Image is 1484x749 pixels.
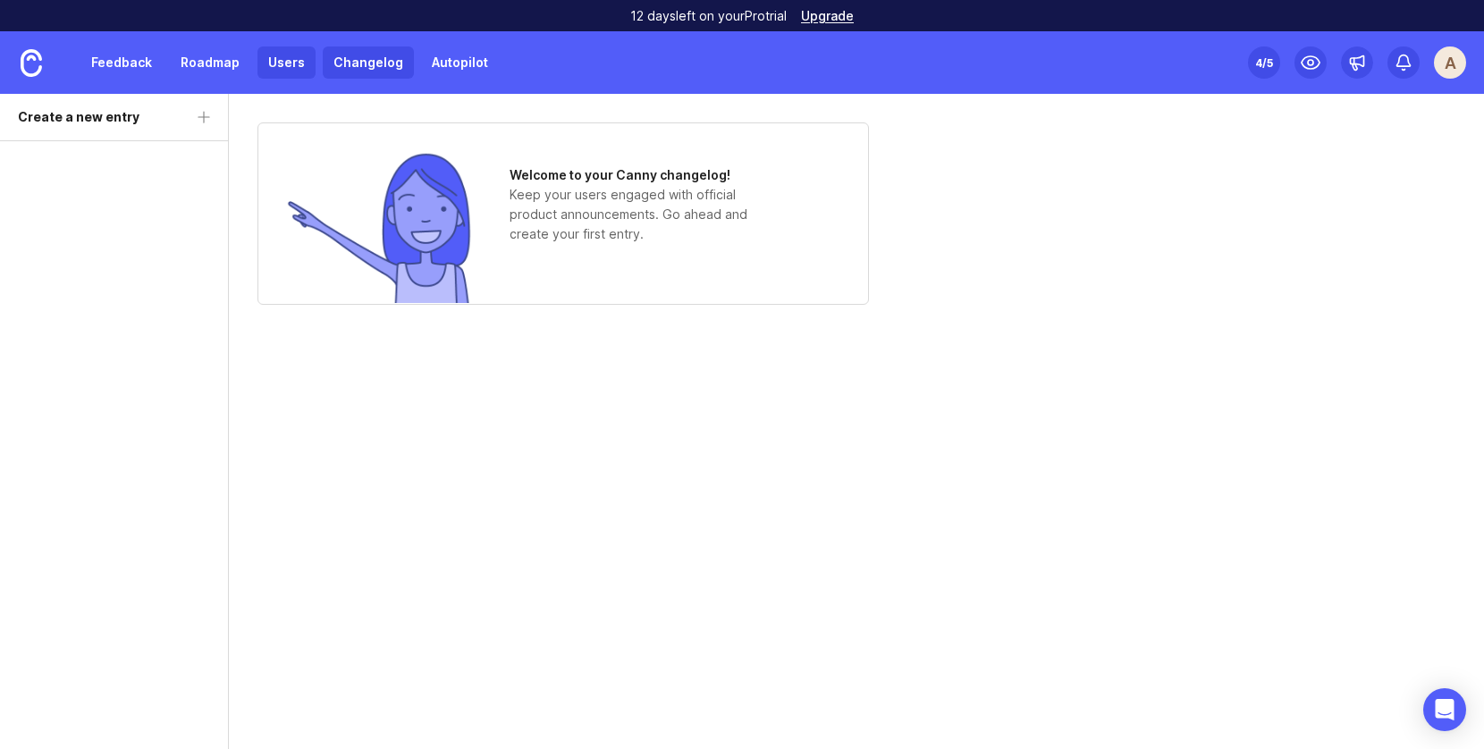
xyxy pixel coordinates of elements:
[170,46,250,79] a: Roadmap
[257,46,316,79] a: Users
[286,151,474,303] img: no entries
[80,46,163,79] a: Feedback
[323,46,414,79] a: Changelog
[1248,46,1280,79] button: 4/5
[21,49,42,77] img: Canny Home
[510,165,778,185] h1: Welcome to your Canny changelog!
[1434,46,1466,79] button: A
[18,107,139,127] div: Create a new entry
[1255,50,1273,75] div: 4 /5
[1423,688,1466,731] div: Open Intercom Messenger
[801,10,854,22] a: Upgrade
[510,185,778,244] p: Keep your users engaged with official product announcements. Go ahead and create your first entry.
[630,7,787,25] p: 12 days left on your Pro trial
[421,46,499,79] a: Autopilot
